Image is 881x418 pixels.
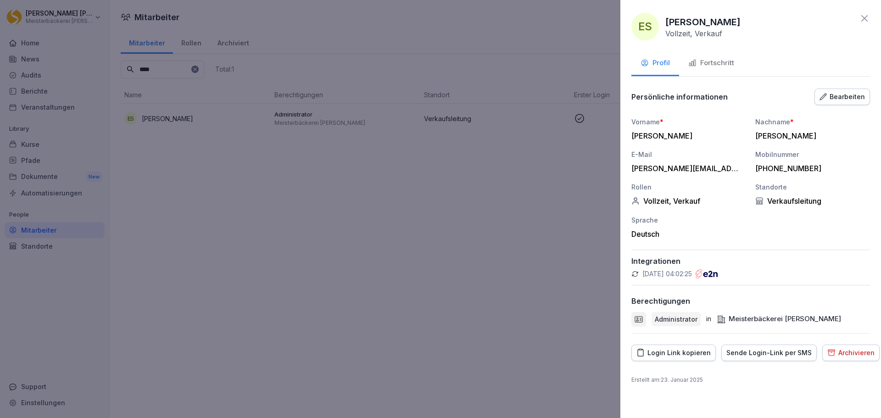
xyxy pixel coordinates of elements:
[814,89,870,105] button: Bearbeiten
[631,117,746,127] div: Vorname
[688,58,734,68] div: Fortschritt
[631,164,742,173] div: [PERSON_NAME][EMAIL_ADDRESS][PERSON_NAME][DOMAIN_NAME]
[755,164,865,173] div: [PHONE_NUMBER]
[631,229,746,239] div: Deutsch
[755,182,870,192] div: Standorte
[641,58,670,68] div: Profil
[636,348,711,358] div: Login Link kopieren
[665,15,741,29] p: [PERSON_NAME]
[755,150,870,159] div: Mobilnummer
[631,296,690,306] p: Berechtigungen
[717,314,841,324] div: Meisterbäckerei [PERSON_NAME]
[827,348,875,358] div: Archivieren
[755,117,870,127] div: Nachname
[631,13,659,40] div: ES
[631,215,746,225] div: Sprache
[631,345,716,361] button: Login Link kopieren
[726,348,812,358] div: Sende Login-Link per SMS
[655,314,697,324] p: Administrator
[706,314,711,324] p: in
[755,131,865,140] div: [PERSON_NAME]
[631,131,742,140] div: [PERSON_NAME]
[631,92,728,101] p: Persönliche informationen
[631,196,746,206] div: Vollzeit, Verkauf
[820,92,865,102] div: Bearbeiten
[721,345,817,361] button: Sende Login-Link per SMS
[696,269,718,279] img: e2n.png
[665,29,722,38] p: Vollzeit, Verkauf
[631,51,679,76] button: Profil
[822,345,880,361] button: Archivieren
[679,51,743,76] button: Fortschritt
[631,376,870,384] p: Erstellt am : 23. Januar 2025
[631,150,746,159] div: E-Mail
[642,269,692,279] p: [DATE] 04:02:25
[755,196,870,206] div: Verkaufsleitung
[631,256,870,266] p: Integrationen
[631,182,746,192] div: Rollen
